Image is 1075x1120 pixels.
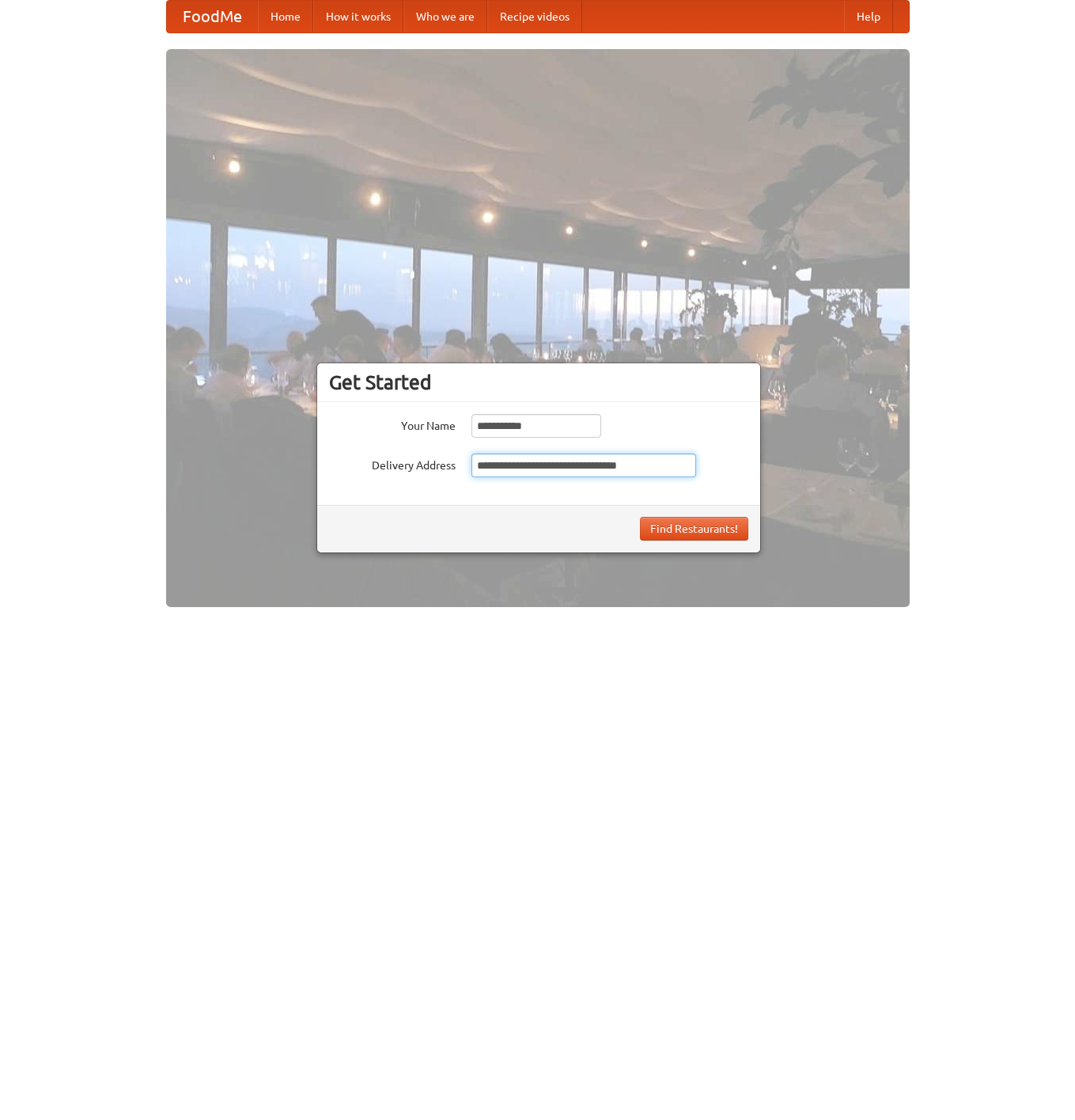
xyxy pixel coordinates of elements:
a: Recipe videos [487,1,582,32]
h3: Get Started [329,370,748,394]
button: Find Restaurants! [640,517,748,541]
a: Home [258,1,313,32]
label: Delivery Address [329,454,456,473]
a: Help [844,1,893,32]
a: FoodMe [167,1,258,32]
label: Your Name [329,414,456,434]
a: How it works [313,1,403,32]
a: Who we are [403,1,487,32]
